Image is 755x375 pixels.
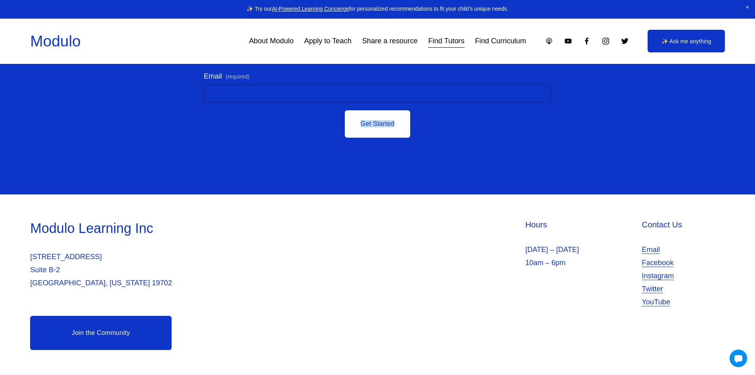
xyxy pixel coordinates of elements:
[642,283,663,296] a: Twitter
[545,37,553,45] a: Apple Podcasts
[204,70,222,83] span: Email
[642,256,673,269] a: Facebook
[642,219,724,231] h4: Contact Us
[30,33,80,50] a: Modulo
[30,250,375,290] p: [STREET_ADDRESS] Suite B-2 [GEOGRAPHIC_DATA], [US_STATE] 19702
[226,72,249,82] span: (required)
[272,6,349,12] a: AI-Powered Learning Concierge
[30,219,375,237] h3: Modulo Learning Inc
[428,34,464,48] a: Find Tutors
[642,243,660,256] a: Email
[475,34,526,48] a: Find Curriculum
[304,34,352,48] a: Apply to Teach
[525,243,637,269] p: [DATE] – [DATE] 10am – 6pm
[345,110,410,138] button: Get Started
[642,269,674,283] a: Instagram
[602,37,610,45] a: Instagram
[30,316,171,350] a: Join the Community
[362,34,418,48] a: Share a resource
[525,219,637,231] h4: Hours
[648,30,725,52] a: ✨ Ask me anything
[583,37,591,45] a: Facebook
[642,296,670,309] a: YouTube
[564,37,572,45] a: YouTube
[249,34,294,48] a: About Modulo
[621,37,629,45] a: Twitter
